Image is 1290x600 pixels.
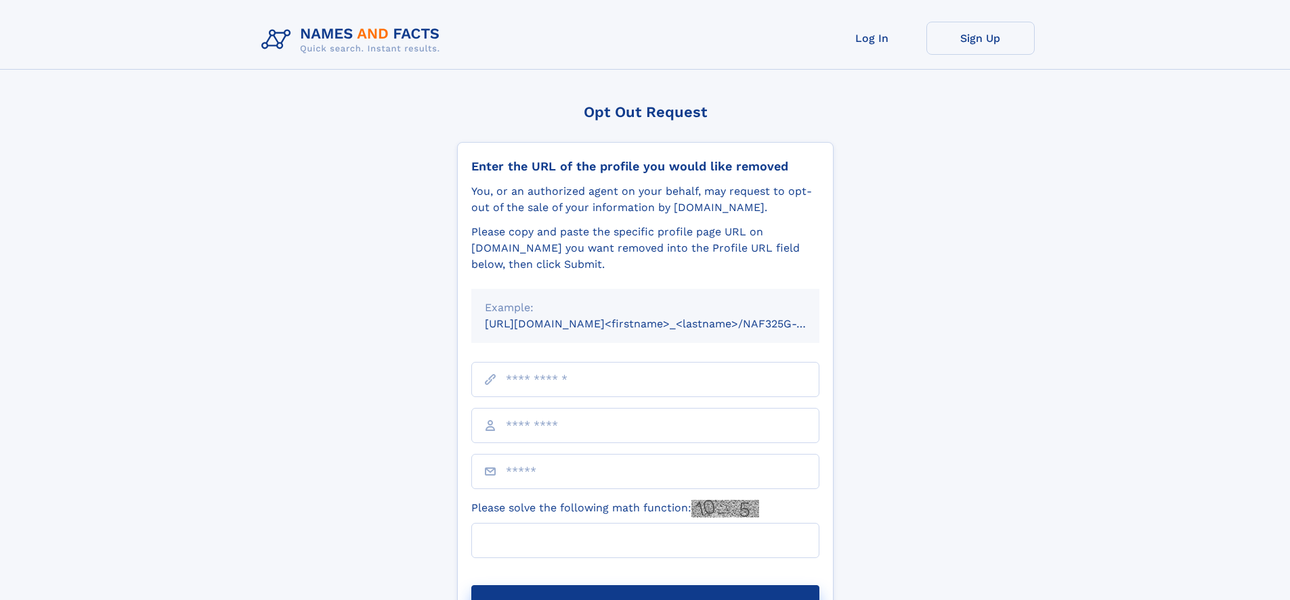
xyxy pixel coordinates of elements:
[926,22,1035,55] a: Sign Up
[471,500,759,517] label: Please solve the following math function:
[256,22,451,58] img: Logo Names and Facts
[471,183,819,216] div: You, or an authorized agent on your behalf, may request to opt-out of the sale of your informatio...
[818,22,926,55] a: Log In
[485,300,806,316] div: Example:
[485,317,845,330] small: [URL][DOMAIN_NAME]<firstname>_<lastname>/NAF325G-xxxxxxxx
[471,159,819,174] div: Enter the URL of the profile you would like removed
[471,224,819,273] div: Please copy and paste the specific profile page URL on [DOMAIN_NAME] you want removed into the Pr...
[457,103,834,120] div: Opt Out Request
